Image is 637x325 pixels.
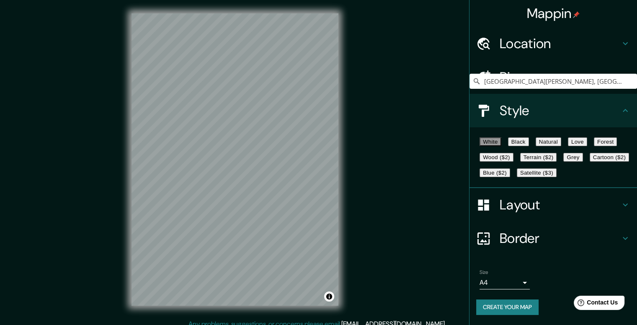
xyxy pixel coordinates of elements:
div: Border [469,222,637,255]
h4: Location [500,35,620,52]
input: Pick your city or area [469,74,637,89]
button: Terrain ($2) [520,153,557,162]
img: pin-icon.png [573,11,580,18]
button: Forest [594,137,617,146]
button: Satellite ($3) [517,168,557,177]
canvas: Map [132,13,338,306]
h4: Pins [500,69,620,85]
button: Wood ($2) [480,153,513,162]
h4: Layout [500,196,620,213]
label: Size [480,269,488,276]
iframe: Help widget launcher [562,292,628,316]
div: Style [469,94,637,127]
button: White [480,137,501,146]
h4: Mappin [527,5,580,22]
button: Blue ($2) [480,168,510,177]
div: Location [469,27,637,60]
button: Cartoon ($2) [590,153,629,162]
button: Create your map [476,299,539,315]
div: A4 [480,276,530,289]
div: Layout [469,188,637,222]
button: Love [568,137,587,146]
h4: Style [500,102,620,119]
button: Toggle attribution [324,291,334,302]
button: Grey [563,153,583,162]
div: Pins [469,60,637,94]
button: Black [508,137,529,146]
h4: Border [500,230,620,247]
button: Natural [536,137,561,146]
